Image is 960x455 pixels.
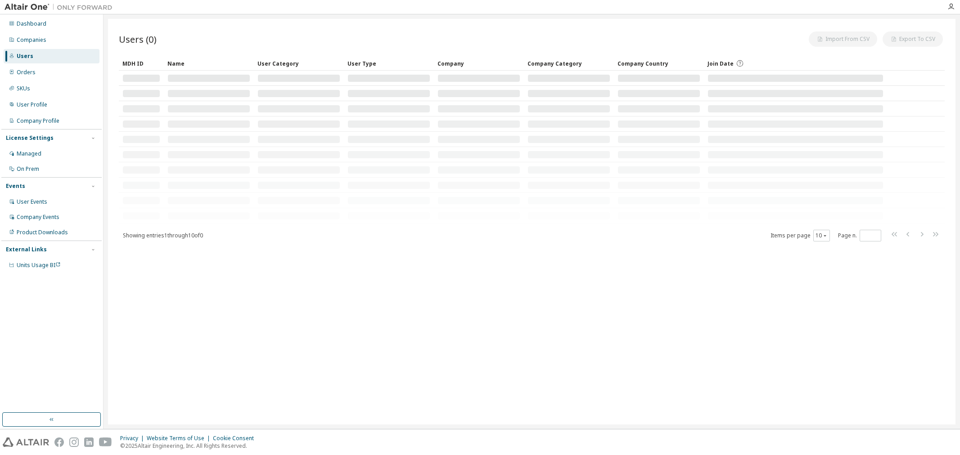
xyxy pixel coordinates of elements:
[736,59,744,67] svg: Date when the user was first added or directly signed up. If the user was deleted and later re-ad...
[54,437,64,447] img: facebook.svg
[17,229,68,236] div: Product Downloads
[257,56,340,71] div: User Category
[213,435,259,442] div: Cookie Consent
[527,56,610,71] div: Company Category
[17,214,59,221] div: Company Events
[6,134,54,142] div: License Settings
[119,33,157,45] span: Users (0)
[6,183,25,190] div: Events
[17,150,41,157] div: Managed
[6,246,47,253] div: External Links
[17,36,46,44] div: Companies
[17,53,33,60] div: Users
[708,60,734,67] span: Join Date
[347,56,430,71] div: User Type
[120,435,147,442] div: Privacy
[617,56,700,71] div: Company Country
[809,31,877,47] button: Import From CSV
[84,437,94,447] img: linkedin.svg
[883,31,943,47] button: Export To CSV
[5,3,117,12] img: Altair One
[771,230,830,241] span: Items per page
[122,56,160,71] div: MDH ID
[17,20,46,27] div: Dashboard
[123,232,203,239] span: Showing entries 1 through 10 of 0
[17,165,39,173] div: On Prem
[3,437,49,447] img: altair_logo.svg
[838,230,881,241] span: Page n.
[17,101,47,108] div: User Profile
[17,198,47,205] div: User Events
[167,56,250,71] div: Name
[17,85,30,92] div: SKUs
[437,56,520,71] div: Company
[99,437,112,447] img: youtube.svg
[17,261,61,269] span: Units Usage BI
[120,442,259,450] p: © 2025 Altair Engineering, Inc. All Rights Reserved.
[17,117,59,125] div: Company Profile
[147,435,213,442] div: Website Terms of Use
[17,69,36,76] div: Orders
[816,232,828,239] button: 10
[69,437,79,447] img: instagram.svg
